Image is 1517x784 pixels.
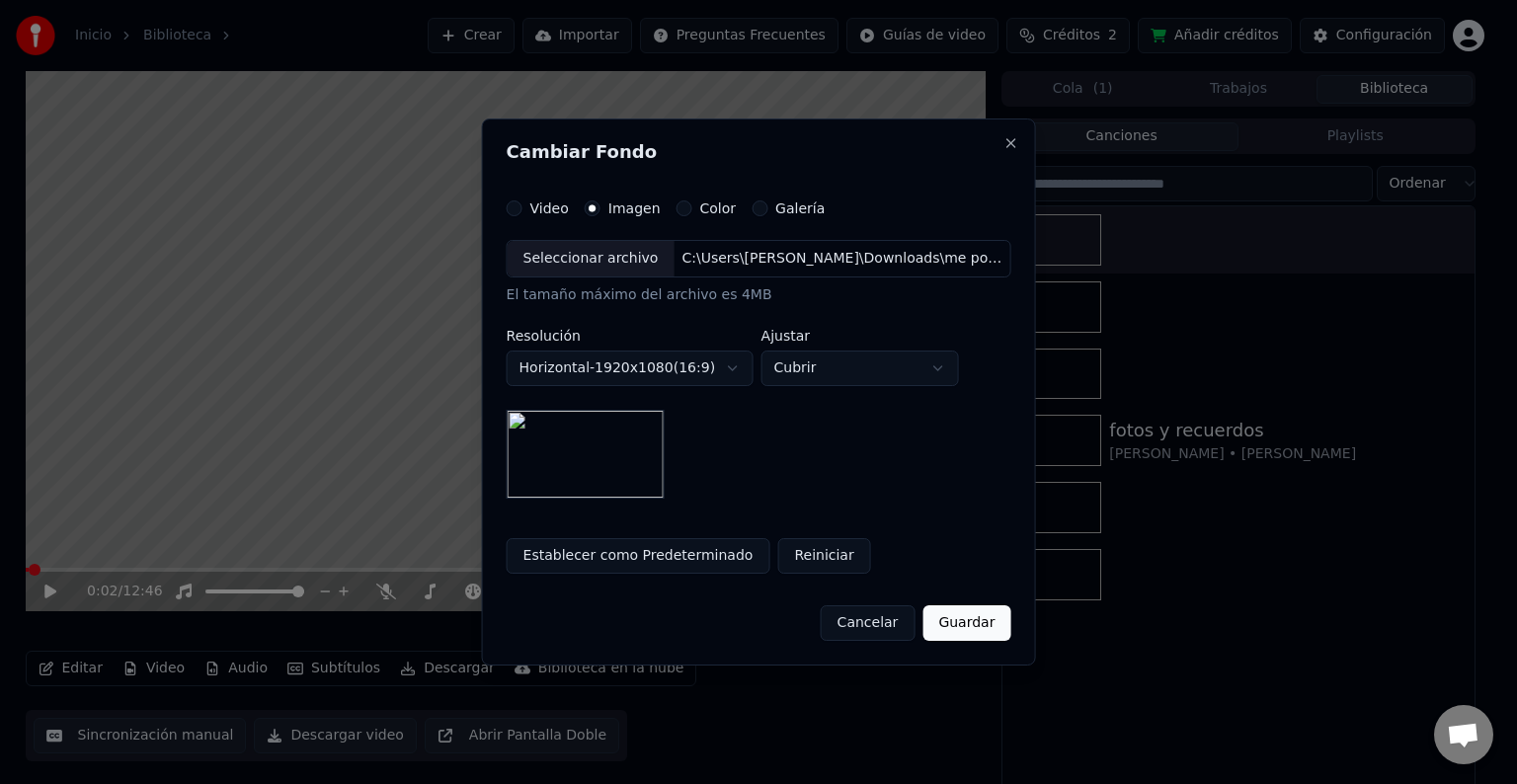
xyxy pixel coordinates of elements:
[700,201,737,215] label: Color
[507,143,1011,161] h2: Cambiar Fondo
[530,201,569,215] label: Video
[761,329,959,343] label: Ajustar
[507,538,770,574] button: Establecer como Predeterminado
[821,605,916,641] button: Cancelar
[922,605,1010,641] button: Guardar
[507,329,754,343] label: Resolución
[608,201,661,215] label: Imagen
[775,201,825,215] label: Galería
[777,538,870,574] button: Reiniciar
[674,249,1009,269] div: C:\Users\[PERSON_NAME]\Downloads\me porto bonito extendida.jpg
[507,285,1011,305] div: El tamaño máximo del archivo es 4MB
[508,241,675,276] div: Seleccionar archivo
